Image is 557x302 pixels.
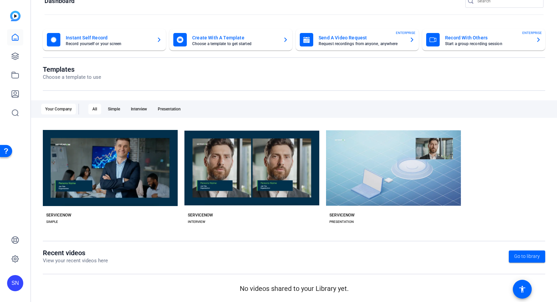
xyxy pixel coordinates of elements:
p: View your recent videos here [43,257,108,265]
p: No videos shared to your Library yet. [43,283,545,294]
mat-card-title: Create With A Template [192,34,277,42]
mat-card-title: Instant Self Record [66,34,151,42]
h1: Templates [43,65,101,73]
mat-icon: accessibility [518,285,526,293]
mat-card-title: Send A Video Request [319,34,404,42]
span: Go to library [514,253,540,260]
span: ENTERPRISE [396,30,415,35]
p: Choose a template to use [43,73,101,81]
button: Instant Self RecordRecord yourself or your screen [43,29,166,51]
a: Go to library [509,250,545,263]
mat-card-subtitle: Request recordings from anyone, anywhere [319,42,404,46]
div: Simple [104,104,124,114]
img: blue-gradient.svg [10,11,21,21]
button: Record With OthersStart a group recording sessionENTERPRISE [422,29,545,51]
div: Your Company [41,104,76,114]
div: Presentation [154,104,185,114]
mat-card-title: Record With Others [445,34,530,42]
button: Create With A TemplateChoose a template to get started [169,29,292,51]
mat-card-subtitle: Record yourself or your screen [66,42,151,46]
div: Interview [127,104,151,114]
div: PRESENTATION [329,219,354,225]
span: ENTERPRISE [522,30,542,35]
div: SN [7,275,23,291]
div: All [88,104,101,114]
h1: Recent videos [43,249,108,257]
mat-card-subtitle: Start a group recording session [445,42,530,46]
div: INTERVIEW [188,219,205,225]
div: SERVICENOW [188,212,213,218]
div: SERVICENOW [329,212,355,218]
div: SIMPLE [46,219,58,225]
div: SERVICENOW [46,212,71,218]
button: Send A Video RequestRequest recordings from anyone, anywhereENTERPRISE [296,29,419,51]
mat-card-subtitle: Choose a template to get started [192,42,277,46]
